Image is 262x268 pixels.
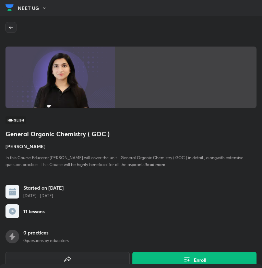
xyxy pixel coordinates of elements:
h4: [PERSON_NAME] [5,143,257,150]
span: Read more [144,162,165,167]
h1: General Organic Chemistry ( GOC ) [5,129,257,139]
img: Thumbnail [5,47,115,108]
p: [DATE] - [DATE] [23,193,64,199]
h6: Started on [DATE] [23,184,64,191]
img: Company Logo [5,2,14,13]
h6: 0 practices [23,229,69,236]
span: In this Course Educator [PERSON_NAME] will cover the unit - General Organic Chemistry ( GOC ) in ... [5,155,243,167]
a: Company Logo [5,2,14,14]
span: Hinglish [5,116,26,124]
button: NEET UG [18,3,51,13]
h6: 11 lessons [23,208,45,215]
p: 0 questions by educators [23,238,69,244]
